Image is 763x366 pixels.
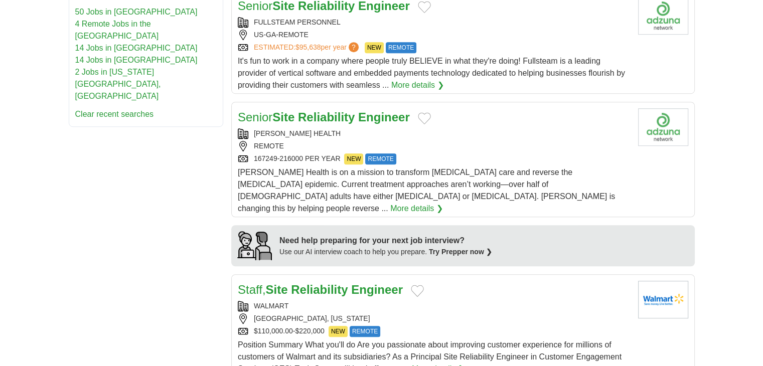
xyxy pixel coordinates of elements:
[386,42,416,53] span: REMOTE
[638,281,688,318] img: Walmart logo
[238,57,625,89] span: It's fun to work in a company where people truly BELIEVE in what they're doing! Fullsteam is a le...
[238,168,615,213] span: [PERSON_NAME] Health is on a mission to transform [MEDICAL_DATA] care and reverse the [MEDICAL_DA...
[75,8,198,16] a: 50 Jobs in [GEOGRAPHIC_DATA]
[411,285,424,297] button: Add to favorite jobs
[238,128,630,139] div: [PERSON_NAME] HEALTH
[429,248,492,256] a: Try Prepper now ❯
[418,112,431,124] button: Add to favorite jobs
[365,42,384,53] span: NEW
[238,313,630,324] div: [GEOGRAPHIC_DATA], [US_STATE]
[238,326,630,337] div: $110,000.00-$220,000
[75,56,198,64] a: 14 Jobs in [GEOGRAPHIC_DATA]
[238,153,630,164] div: 167249-216000 PER YEAR
[638,108,688,146] img: Company logo
[272,110,294,124] strong: Site
[238,30,630,40] div: US-GA-REMOTE
[265,283,287,296] strong: Site
[418,1,431,13] button: Add to favorite jobs
[391,79,444,91] a: More details ❯
[358,110,410,124] strong: Engineer
[254,302,288,310] a: WALMART
[351,283,403,296] strong: Engineer
[291,283,348,296] strong: Reliability
[75,110,154,118] a: Clear recent searches
[238,17,630,28] div: FULLSTEAM PERSONNEL
[344,153,363,164] span: NEW
[279,235,492,247] div: Need help preparing for your next job interview?
[238,141,630,151] div: REMOTE
[238,110,410,124] a: SeniorSite Reliability Engineer
[238,283,403,296] a: Staff,Site Reliability Engineer
[75,44,198,52] a: 14 Jobs in [GEOGRAPHIC_DATA]
[279,247,492,257] div: Use our AI interview coach to help you prepare.
[350,326,380,337] span: REMOTE
[365,153,396,164] span: REMOTE
[390,203,443,215] a: More details ❯
[75,20,159,40] a: 4 Remote Jobs in the [GEOGRAPHIC_DATA]
[254,42,361,53] a: ESTIMATED:$95,638per year?
[298,110,355,124] strong: Reliability
[349,42,359,52] span: ?
[329,326,348,337] span: NEW
[75,68,161,100] a: 2 Jobs in [US_STATE][GEOGRAPHIC_DATA], [GEOGRAPHIC_DATA]
[295,43,321,51] span: $95,638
